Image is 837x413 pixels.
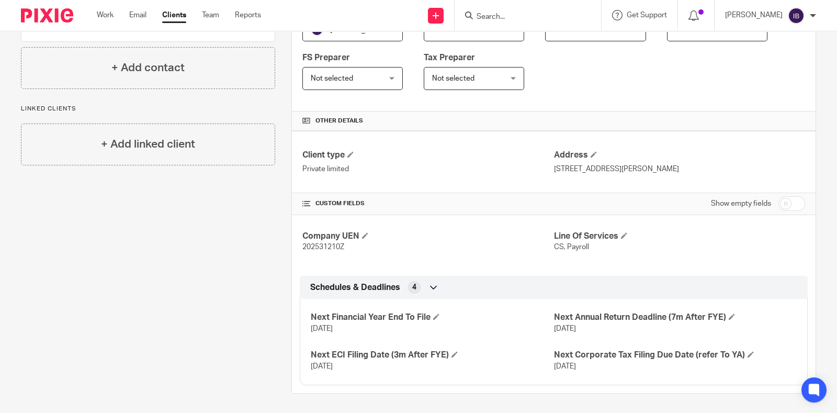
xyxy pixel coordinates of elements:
span: Schedules & Deadlines [310,282,400,293]
span: 4 [412,282,416,293]
span: Not selected [432,75,474,82]
span: Tax Preparer [424,53,475,62]
span: Not selected [311,75,353,82]
p: [STREET_ADDRESS][PERSON_NAME] [554,164,805,174]
span: Other details [315,117,363,125]
h4: CUSTOM FIELDS [302,199,553,208]
a: Work [97,10,114,20]
a: Reports [235,10,261,20]
h4: Next Financial Year End To File [311,312,553,323]
h4: Company UEN [302,231,553,242]
span: 202531210Z [302,243,344,251]
span: [DATE] [554,325,576,332]
span: [DATE] [311,363,333,370]
p: Private limited [302,164,553,174]
h4: Line Of Services [554,231,805,242]
img: Pixie [21,8,73,23]
span: Not selected [432,26,474,34]
p: [PERSON_NAME] [725,10,783,20]
h4: + Add linked client [101,136,195,152]
h4: + Add contact [111,60,185,76]
h4: Next Annual Return Deadline (7m After FYE) [554,312,797,323]
a: Clients [162,10,186,20]
h4: Next ECI Filing Date (3m After FYE) [311,350,553,361]
span: [DATE] [554,363,576,370]
a: Team [202,10,219,20]
label: Show empty fields [711,198,771,209]
p: Linked clients [21,105,275,113]
img: svg%3E [788,7,805,24]
span: CS, Payroll [554,243,589,251]
span: [PERSON_NAME] [330,26,388,34]
span: Get Support [627,12,667,19]
h4: Client type [302,150,553,161]
h4: Next Corporate Tax Filing Due Date (refer To YA) [554,350,797,361]
h4: Address [554,150,805,161]
span: Not selected [675,26,718,34]
input: Search [476,13,570,22]
span: Not selected [553,26,596,34]
span: FS Preparer [302,53,350,62]
span: [DATE] [311,325,333,332]
a: Email [129,10,146,20]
